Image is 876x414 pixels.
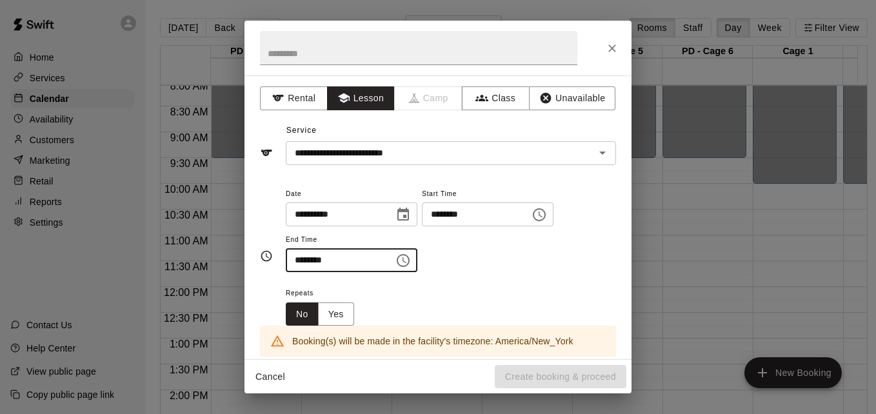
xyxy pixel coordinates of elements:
[286,302,354,326] div: outlined button group
[250,365,291,389] button: Cancel
[286,232,417,249] span: End Time
[601,37,624,60] button: Close
[390,202,416,228] button: Choose date, selected date is Sep 20, 2025
[286,186,417,203] span: Date
[462,86,530,110] button: Class
[526,202,552,228] button: Choose time, selected time is 11:00 AM
[292,330,573,353] div: Booking(s) will be made in the facility's timezone: America/New_York
[260,250,273,262] svg: Timing
[529,86,615,110] button: Unavailable
[260,146,273,159] svg: Service
[260,86,328,110] button: Rental
[318,302,354,326] button: Yes
[286,302,319,326] button: No
[593,144,612,162] button: Open
[422,186,553,203] span: Start Time
[327,86,395,110] button: Lesson
[286,285,364,302] span: Repeats
[286,126,317,135] span: Service
[390,248,416,273] button: Choose time, selected time is 12:00 PM
[395,86,463,110] span: Camps can only be created in the Services page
